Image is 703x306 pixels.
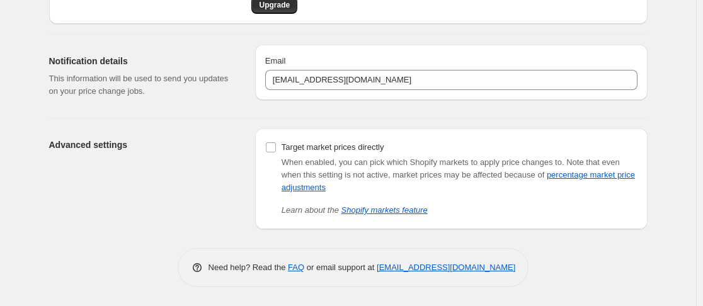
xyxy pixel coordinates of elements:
span: Need help? Read the [209,263,289,272]
p: This information will be used to send you updates on your price change jobs. [49,72,235,98]
a: Shopify markets feature [341,205,428,215]
a: FAQ [288,263,304,272]
span: or email support at [304,263,377,272]
i: Learn about the [282,205,428,215]
span: Email [265,56,286,65]
span: Note that even when this setting is not active, market prices may be affected because of [282,157,635,192]
span: When enabled, you can pick which Shopify markets to apply price changes to. [282,157,564,167]
h2: Advanced settings [49,139,235,151]
h2: Notification details [49,55,235,67]
a: [EMAIL_ADDRESS][DOMAIN_NAME] [377,263,515,272]
span: Target market prices directly [282,142,384,152]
